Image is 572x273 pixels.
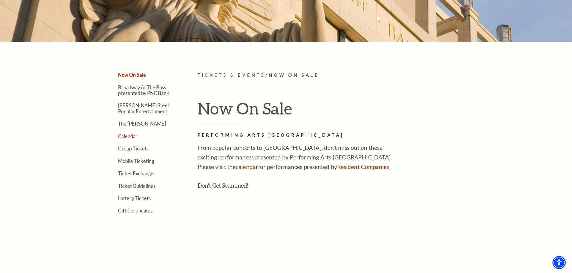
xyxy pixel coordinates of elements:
a: Gift Certificates [118,208,153,213]
a: Resident Companies [337,163,389,170]
a: calendar [236,163,258,170]
a: Group Tickets [118,146,149,151]
a: Mobile Ticketing [118,158,154,164]
a: The [PERSON_NAME] [118,121,166,126]
a: Lottery Tickets [118,195,151,201]
h3: Don't Get Scammed! [198,181,393,190]
h2: Performing Arts [GEOGRAPHIC_DATA] [198,132,393,139]
a: Calendar [118,133,138,139]
p: / [198,72,472,79]
a: Ticket Guidelines [118,183,156,189]
a: Broadway At The Bass presented by PNC Bank [118,85,169,96]
span: Now On Sale [269,73,319,78]
a: Now On Sale [118,72,146,78]
span: Tickets & Events [198,73,266,78]
p: From popular concerts to [GEOGRAPHIC_DATA], don't miss out on these exciting performances present... [198,143,393,172]
a: [PERSON_NAME] Steel Popular Entertainment [118,102,169,114]
div: Accessibility Menu [552,256,566,269]
h1: Now On Sale [198,99,472,123]
a: Ticket Exchanges [118,171,156,176]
